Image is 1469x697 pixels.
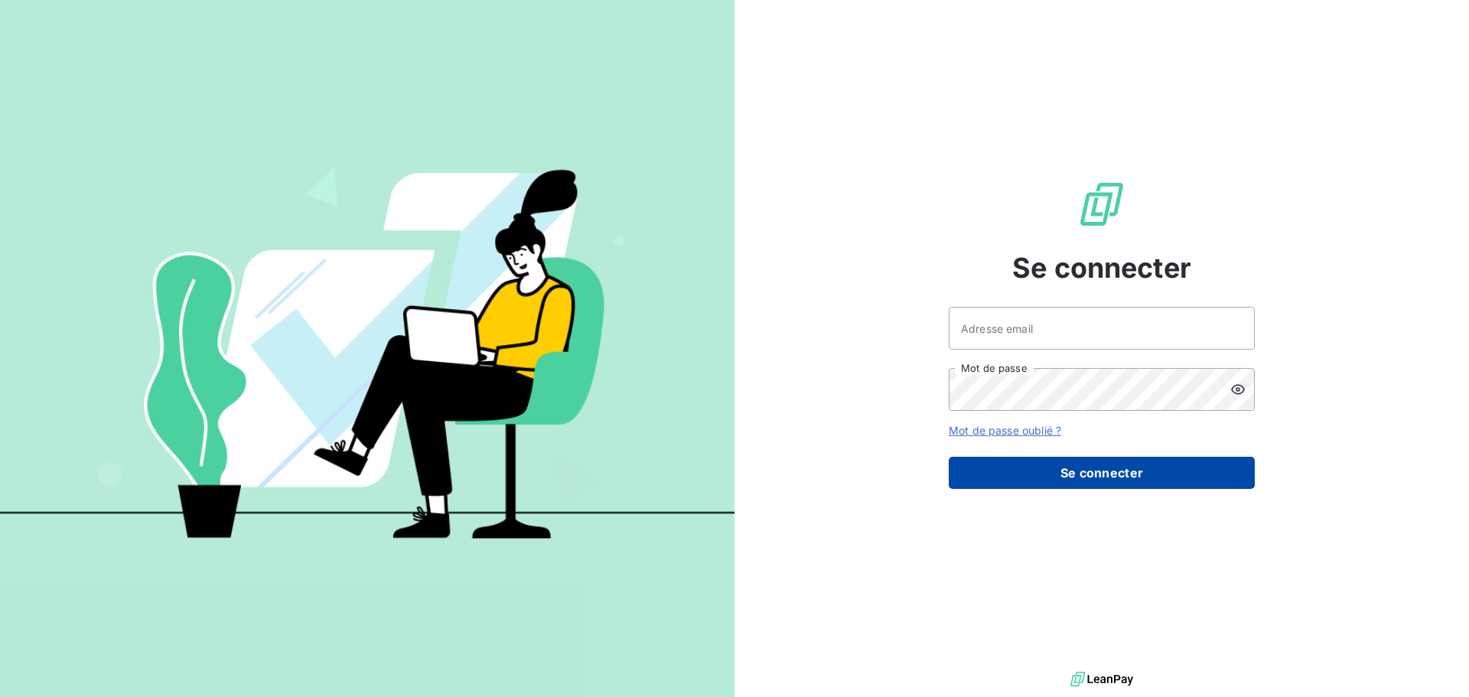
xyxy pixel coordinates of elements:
[949,424,1061,437] a: Mot de passe oublié ?
[1012,247,1191,288] span: Se connecter
[949,457,1255,489] button: Se connecter
[949,307,1255,350] input: placeholder
[1077,180,1126,229] img: Logo LeanPay
[1070,668,1133,691] img: logo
